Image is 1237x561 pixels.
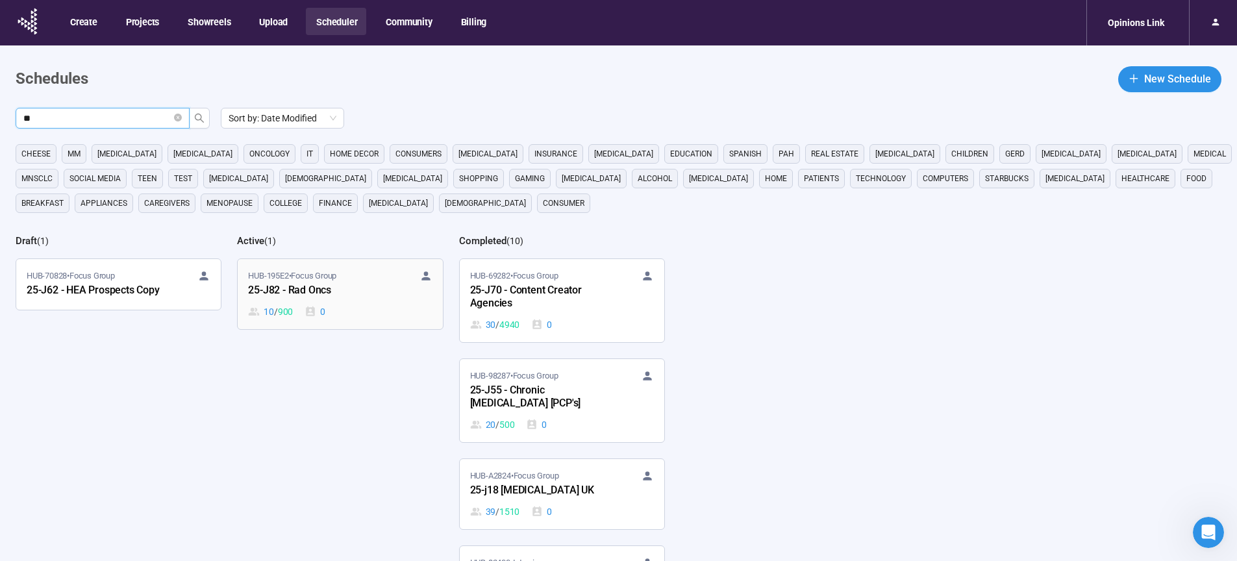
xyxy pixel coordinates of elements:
[460,459,664,529] a: HUB-A2824•Focus Group25-j18 [MEDICAL_DATA] UK39 / 15100
[515,172,545,185] span: gaming
[1118,147,1177,160] span: [MEDICAL_DATA]
[1045,172,1105,185] span: [MEDICAL_DATA]
[306,8,366,35] button: Scheduler
[10,304,213,383] div: If you need any more help with your screener or project setup, I'm here to assist! Would you like...
[21,197,64,210] span: breakfast
[21,282,175,295] div: Is that what you were looking for?
[31,181,239,193] li: Add or remove screener questions
[1193,517,1224,548] iframe: Intercom live chat
[495,505,499,519] span: /
[63,16,162,29] p: The team can also help
[60,8,106,35] button: Create
[173,147,232,160] span: [MEDICAL_DATA]
[531,318,552,332] div: 0
[31,132,92,142] b: Sample size
[10,274,249,304] div: Voxbotme 🤖 👋 says…
[31,131,239,155] li: - Increase only (cannot decrease)
[543,197,584,210] span: consumer
[223,420,244,441] button: Send a message…
[1121,172,1169,185] span: healthcare
[1144,71,1211,87] span: New Schedule
[81,197,127,210] span: appliances
[375,8,441,35] button: Community
[274,305,278,319] span: /
[144,197,190,210] span: caregivers
[237,235,264,247] h2: Active
[177,8,240,35] button: Showreels
[229,108,336,128] span: Sort by: Date Modified
[194,113,205,123] span: search
[470,318,520,332] div: 30
[27,269,115,282] span: HUB-70828 • Focus Group
[82,425,93,435] button: Start recording
[31,104,239,128] li: - Adjust percentages in existing quota cells (must total 100%)
[16,67,88,92] h1: Schedules
[248,269,336,282] span: HUB-195E2 • Focus Group
[562,172,621,185] span: [MEDICAL_DATA]
[69,172,121,185] span: social media
[779,147,794,160] span: PAH
[499,418,514,432] span: 500
[285,172,366,185] span: [DEMOGRAPHIC_DATA]
[31,105,107,115] b: Custom quotas
[495,318,499,332] span: /
[1100,10,1172,35] div: Opinions Link
[689,172,748,185] span: [MEDICAL_DATA]
[369,197,428,210] span: [MEDICAL_DATA]
[470,369,558,382] span: HUB-98287 • Focus Group
[499,318,519,332] span: 4940
[459,172,498,185] span: shopping
[875,147,934,160] span: [MEDICAL_DATA]
[506,236,523,246] span: ( 10 )
[319,197,352,210] span: finance
[11,398,249,420] textarea: Message…
[811,147,858,160] span: real estate
[383,172,442,185] span: [MEDICAL_DATA]
[330,147,379,160] span: home decor
[1129,73,1139,84] span: plus
[21,312,203,375] div: If you need any more help with your screener or project setup, I'm here to assist! Would you like...
[249,8,297,35] button: Upload
[16,259,221,310] a: HUB-70828•Focus Group25-J62 - HEA Prospects Copy
[459,235,506,247] h2: Completed
[138,172,157,185] span: Teen
[458,147,518,160] span: [MEDICAL_DATA]
[534,147,577,160] span: Insurance
[470,505,520,519] div: 39
[10,274,186,303] div: Is that what you were looking for?
[174,172,192,185] span: Test
[10,304,249,412] div: Voxbotme 🤖 👋 says…
[203,5,228,30] button: Home
[31,196,239,220] li: Add or remove video questions (can only update wording of existing ones)
[249,147,290,160] span: oncology
[174,114,182,121] span: close-circle
[470,418,515,432] div: 20
[470,482,613,499] div: 25-j18 [MEDICAL_DATA] UK
[21,172,53,185] span: mnsclc
[451,8,496,35] button: Billing
[460,259,664,342] a: HUB-69282•Focus Group25-J70 - Content Creator Agencies30 / 49400
[37,7,58,28] img: Profile image for Voxbotme 🤖 👋
[63,6,143,16] h1: Voxbotme 🤖 👋
[729,147,762,160] span: Spanish
[445,197,526,210] span: [DEMOGRAPHIC_DATA]
[526,418,547,432] div: 0
[306,147,313,160] span: it
[21,227,239,265] div: For major screener changes, you'd need to duplicate the project, make your edits, and resubmit be...
[27,282,169,299] div: 25-J62 - HEA Prospects Copy
[594,147,653,160] span: [MEDICAL_DATA]
[189,108,210,129] button: search
[495,418,499,432] span: /
[765,172,787,185] span: home
[395,147,442,160] span: consumers
[41,425,51,435] button: Gif picker
[31,65,150,75] b: Demographic targeting
[248,282,391,299] div: 25-J82 - Rad Oncs
[21,386,129,393] div: Voxbotme 🤖 👋 • 59m ago
[499,505,519,519] span: 1510
[1186,172,1206,185] span: Food
[37,236,49,246] span: ( 1 )
[1005,147,1025,160] span: GERD
[1118,66,1221,92] button: plusNew Schedule
[248,305,293,319] div: 10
